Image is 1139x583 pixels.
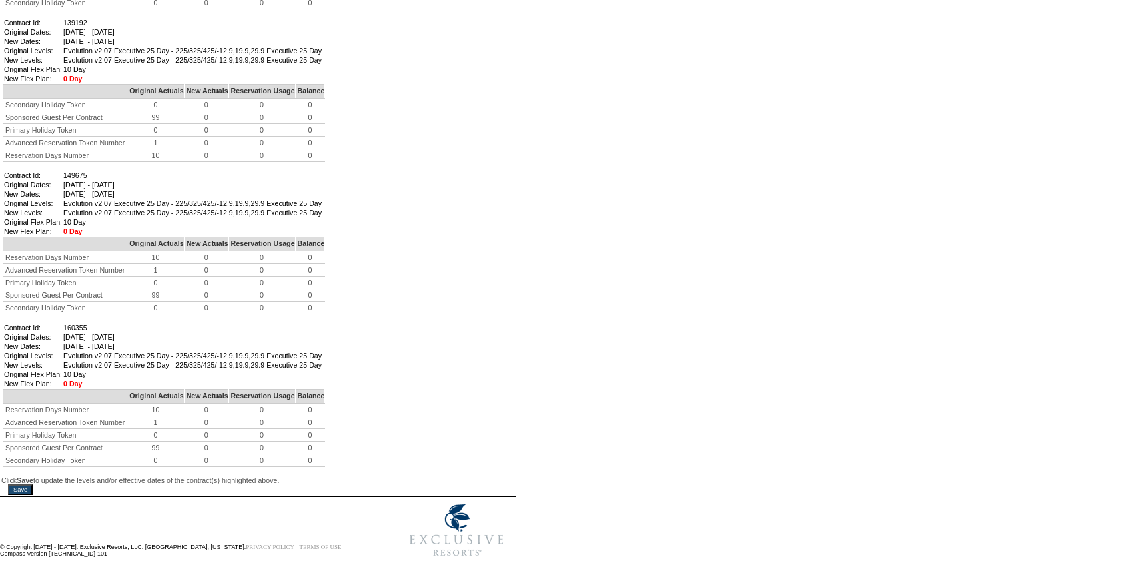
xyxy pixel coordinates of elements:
td: 0 [228,289,295,302]
td: Original Actuals [127,390,184,404]
td: Sponsored Guest Per Contract [3,111,127,124]
td: [DATE] - [DATE] [63,37,322,45]
td: 0 [184,251,228,264]
td: 0 [184,124,228,137]
td: Original Dates: [4,181,62,189]
td: Original Dates: [4,28,62,36]
td: 0 [127,99,184,111]
td: 0 [295,251,325,264]
td: 0 [184,442,228,454]
td: 0 [127,124,184,137]
td: 0 [184,149,228,162]
td: 0 [228,442,295,454]
td: Advanced Reservation Token Number [3,264,127,277]
td: 0 [184,302,228,314]
td: 0 [295,124,325,137]
td: 0 [127,454,184,467]
td: 0 [295,277,325,289]
td: [DATE] - [DATE] [63,342,322,350]
td: 0 [228,149,295,162]
td: 0 [295,442,325,454]
a: TERMS OF USE [300,544,342,550]
img: Exclusive Resorts [397,497,516,564]
td: Evolution v2.07 Executive 25 Day - 225/325/425/-12.9,19.9,29.9 Executive 25 Day [63,47,322,55]
td: 0 [184,404,228,416]
td: 149675 [63,171,322,179]
td: Original Levels: [4,199,62,207]
td: New Flex Plan: [4,75,62,83]
td: Primary Holiday Token [3,429,127,442]
td: 10 Day [63,370,322,378]
td: 99 [127,442,184,454]
td: 0 [295,429,325,442]
td: Reservation Usage [228,390,295,404]
td: 0 Day [63,75,322,83]
td: New Flex Plan: [4,380,62,388]
td: Reservation Days Number [3,251,127,264]
td: 0 [228,454,295,467]
td: 0 [228,302,295,314]
td: Sponsored Guest Per Contract [3,442,127,454]
p: Click to update the levels and/or effective dates of the contract(s) highlighted above. [1,476,515,484]
td: Sponsored Guest Per Contract [3,289,127,302]
td: 0 [295,111,325,124]
td: Contract Id: [4,171,62,179]
td: Original Flex Plan: [4,65,62,73]
td: Contract Id: [4,19,62,27]
td: 0 [228,429,295,442]
td: New Actuals [184,390,228,404]
td: Balance [295,85,325,99]
td: Reservation Usage [228,237,295,251]
input: Save [8,484,33,495]
td: 0 [228,251,295,264]
td: 0 [228,137,295,149]
td: Original Dates: [4,333,62,341]
td: New Dates: [4,342,62,350]
td: 0 Day [63,380,322,388]
td: Original Flex Plan: [4,218,62,226]
td: Evolution v2.07 Executive 25 Day - 225/325/425/-12.9,19.9,29.9 Executive 25 Day [63,209,322,217]
td: 0 [184,429,228,442]
td: 0 [228,416,295,429]
td: New Actuals [184,237,228,251]
td: 0 [228,111,295,124]
td: 0 [184,264,228,277]
td: 10 [127,251,184,264]
td: Advanced Reservation Token Number [3,137,127,149]
td: 0 [228,264,295,277]
td: 0 [295,302,325,314]
td: Original Actuals [127,237,184,251]
td: Balance [295,390,325,404]
td: 10 Day [63,218,322,226]
td: Secondary Holiday Token [3,302,127,314]
td: Primary Holiday Token [3,277,127,289]
td: 0 [127,277,184,289]
td: Original Levels: [4,352,62,360]
td: New Actuals [184,85,228,99]
td: 0 [184,99,228,111]
td: 0 [295,289,325,302]
a: PRIVACY POLICY [246,544,294,550]
td: 0 [184,289,228,302]
td: 0 [184,137,228,149]
td: Advanced Reservation Token Number [3,416,127,429]
td: Evolution v2.07 Executive 25 Day - 225/325/425/-12.9,19.9,29.9 Executive 25 Day [63,56,322,64]
td: [DATE] - [DATE] [63,181,322,189]
td: 0 [127,302,184,314]
td: 0 [184,416,228,429]
td: Secondary Holiday Token [3,99,127,111]
td: [DATE] - [DATE] [63,190,322,198]
td: 1 [127,416,184,429]
td: 10 [127,149,184,162]
td: 0 [228,404,295,416]
td: 10 Day [63,65,322,73]
td: New Levels: [4,361,62,369]
td: Reservation Days Number [3,404,127,416]
td: Secondary Holiday Token [3,454,127,467]
td: Contract Id: [4,324,62,332]
td: 0 [295,416,325,429]
td: Primary Holiday Token [3,124,127,137]
td: 0 [228,124,295,137]
td: Evolution v2.07 Executive 25 Day - 225/325/425/-12.9,19.9,29.9 Executive 25 Day [63,199,322,207]
td: 0 [295,404,325,416]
